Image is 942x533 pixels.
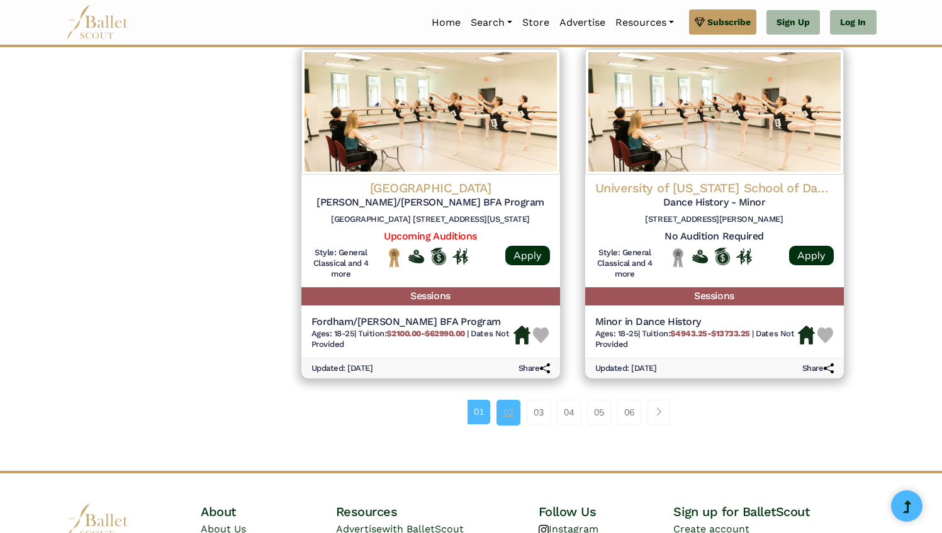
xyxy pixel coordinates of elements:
a: Search [466,9,517,36]
b: $2100.00-$62990.00 [386,329,464,338]
h5: Minor in Dance History [595,316,798,329]
h5: No Audition Required [595,230,834,243]
a: Apply [789,246,834,265]
h5: Sessions [585,287,844,305]
span: Tuition: [642,329,752,338]
h6: Style: General Classical and 4 more [311,248,371,280]
a: 06 [617,400,641,425]
span: Ages: 18-25 [311,329,355,338]
img: Housing Available [513,326,530,344]
h5: Fordham/[PERSON_NAME] BFA Program [311,316,514,329]
h6: Updated: [DATE] [311,363,373,374]
span: Subscribe [707,15,751,29]
h6: | | [311,329,514,350]
h6: Style: General Classical and 4 more [595,248,655,280]
img: Local [670,248,686,267]
h5: [PERSON_NAME]/[PERSON_NAME] BFA Program [311,196,550,209]
h6: Share [519,363,550,374]
h4: University of [US_STATE] School of Dance [595,180,834,196]
img: gem.svg [695,15,705,29]
h4: Resources [336,503,539,520]
img: National [386,248,402,267]
a: Resources [610,9,679,36]
img: Heart [817,327,833,343]
a: Home [427,9,466,36]
nav: Page navigation example [468,400,677,425]
a: Upcoming Auditions [384,230,476,242]
img: Logo [585,49,844,175]
a: Apply [505,246,550,265]
img: Housing Available [798,326,815,344]
a: Sign Up [766,10,820,35]
span: Dates Not Provided [595,329,795,349]
h4: About [201,503,336,520]
a: Store [517,9,554,36]
h6: [STREET_ADDRESS][PERSON_NAME] [595,214,834,225]
img: Offers Financial Aid [692,250,708,263]
a: 03 [527,400,551,425]
img: Offers Financial Aid [408,250,424,263]
span: Ages: 18-25 [595,329,639,338]
img: In Person [736,248,752,265]
h5: Sessions [301,287,560,305]
h6: Share [802,363,834,374]
h4: Sign up for BalletScout [673,503,876,520]
h4: Follow Us [539,503,674,520]
img: Offers Scholarship [430,248,446,265]
a: Subscribe [689,9,756,35]
a: Advertise [554,9,610,36]
img: Offers Scholarship [714,248,730,265]
img: Logo [301,49,560,175]
img: Heart [533,327,549,343]
span: Tuition: [358,329,467,338]
h6: [GEOGRAPHIC_DATA] [STREET_ADDRESS][US_STATE] [311,214,550,225]
a: Log In [830,10,876,35]
a: 05 [587,400,611,425]
h6: | | [595,329,798,350]
span: Dates Not Provided [311,329,510,349]
b: $4943.25-$13733.25 [670,329,749,338]
a: 04 [557,400,581,425]
img: In Person [452,248,468,265]
a: 02 [496,400,520,425]
h6: Updated: [DATE] [595,363,657,374]
a: 01 [468,400,490,424]
h4: [GEOGRAPHIC_DATA] [311,180,550,196]
h5: Dance History - Minor [595,196,834,209]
